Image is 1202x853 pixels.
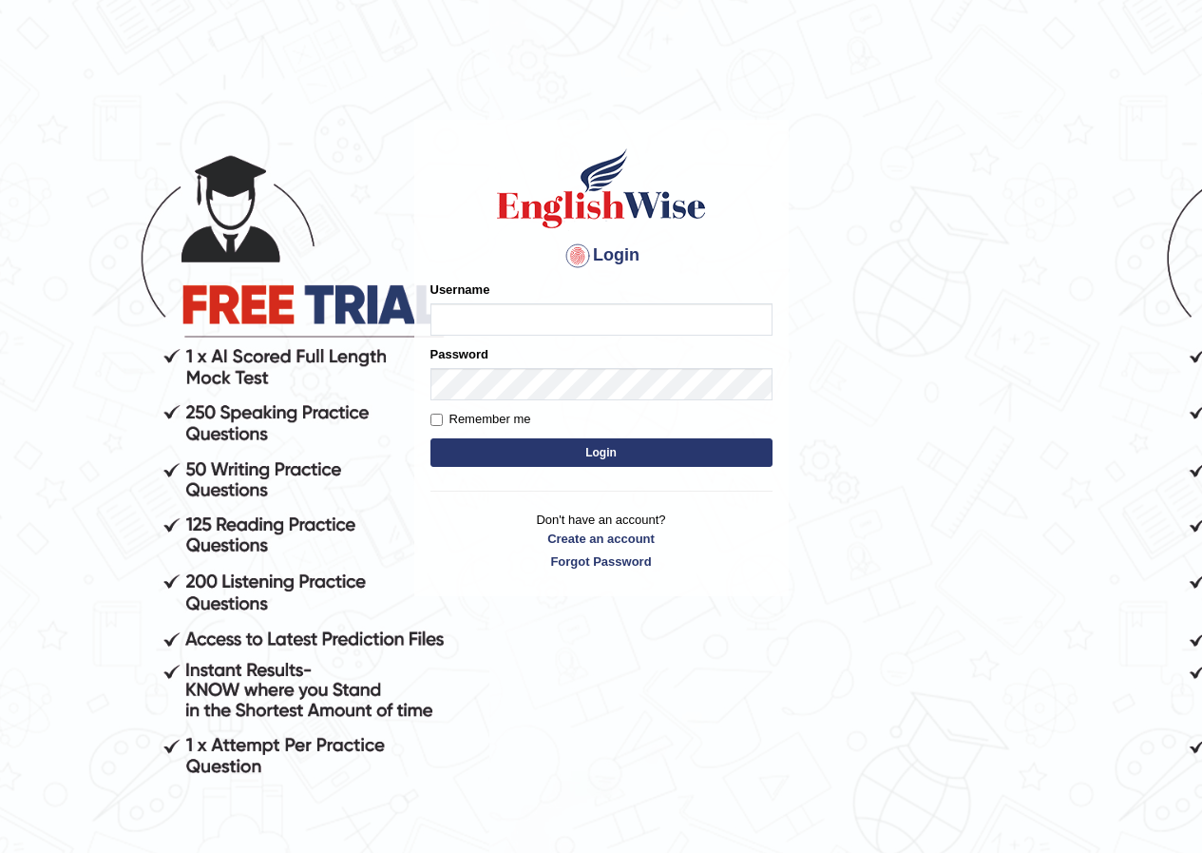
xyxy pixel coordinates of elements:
[493,145,710,231] img: Logo of English Wise sign in for intelligent practice with AI
[430,345,488,363] label: Password
[430,281,490,299] label: Username
[430,511,773,570] p: Don't have an account?
[430,530,773,548] a: Create an account
[430,410,531,429] label: Remember me
[430,438,773,467] button: Login
[430,241,773,271] h4: Login
[430,553,773,571] a: Forgot Password
[430,414,443,426] input: Remember me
